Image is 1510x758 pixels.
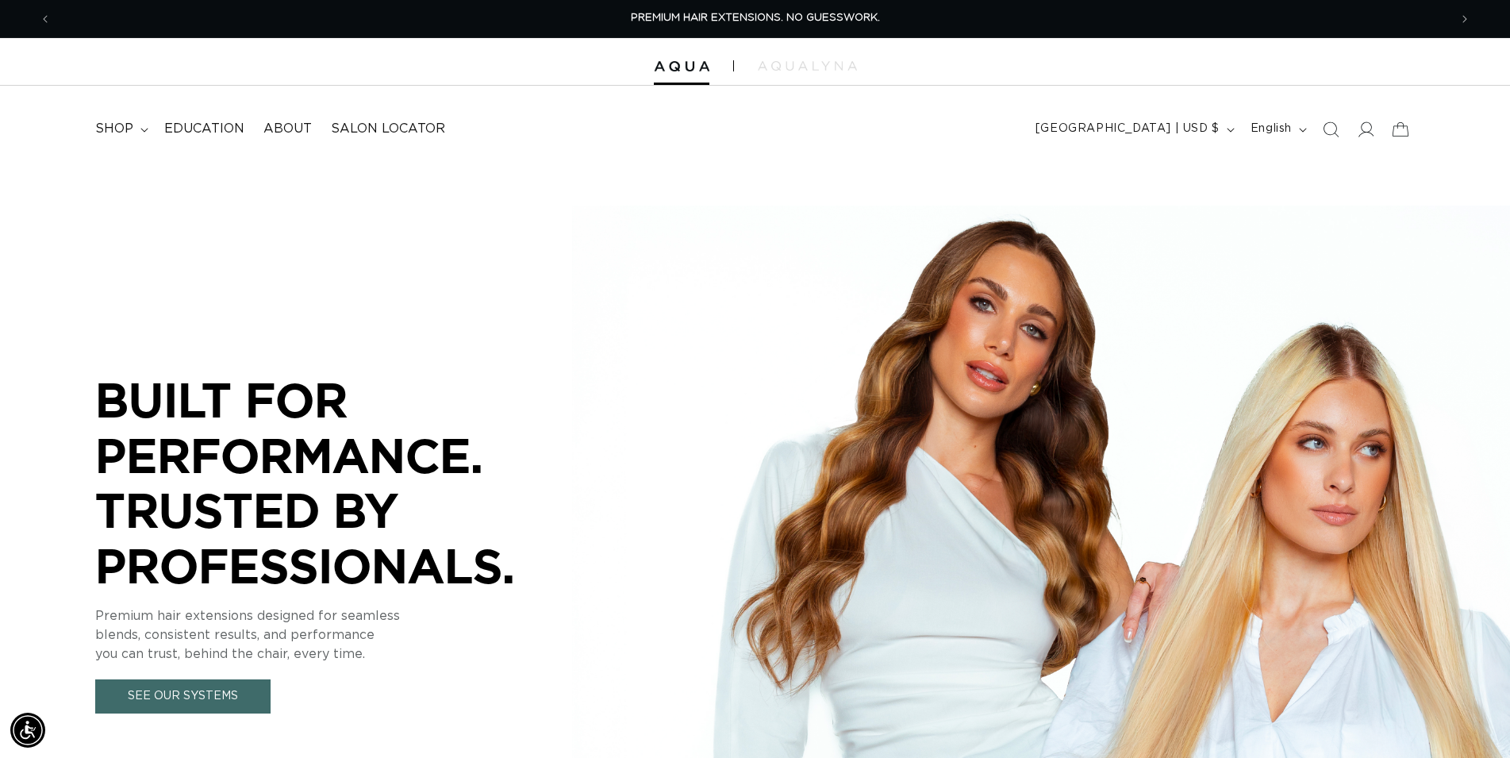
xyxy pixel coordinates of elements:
[1251,121,1292,137] span: English
[28,4,63,34] button: Previous announcement
[631,13,880,23] span: PREMIUM HAIR EXTENSIONS. NO GUESSWORK.
[321,111,455,147] a: Salon Locator
[758,61,857,71] img: aqualyna.com
[95,372,571,593] p: BUILT FOR PERFORMANCE. TRUSTED BY PROFESSIONALS.
[95,121,133,137] span: shop
[331,121,445,137] span: Salon Locator
[86,111,155,147] summary: shop
[1026,114,1241,144] button: [GEOGRAPHIC_DATA] | USD $
[1313,112,1348,147] summary: Search
[10,713,45,748] div: Accessibility Menu
[1447,4,1482,34] button: Next announcement
[95,606,571,664] p: Premium hair extensions designed for seamless blends, consistent results, and performance you can...
[1035,121,1220,137] span: [GEOGRAPHIC_DATA] | USD $
[254,111,321,147] a: About
[95,679,271,714] a: See Our Systems
[1241,114,1313,144] button: English
[654,61,709,72] img: Aqua Hair Extensions
[164,121,244,137] span: Education
[155,111,254,147] a: Education
[263,121,312,137] span: About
